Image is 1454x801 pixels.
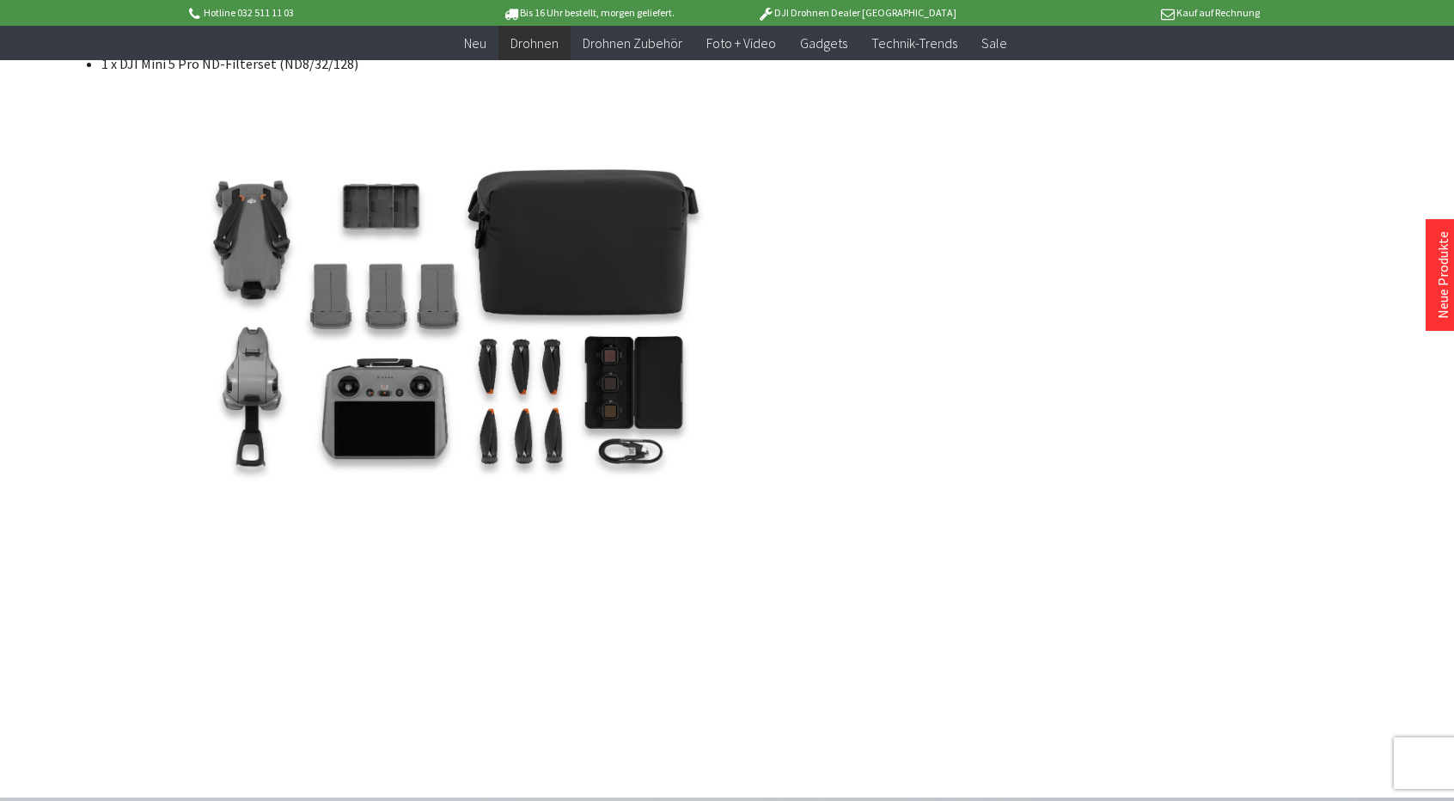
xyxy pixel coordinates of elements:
p: DJI Drohnen Dealer [GEOGRAPHIC_DATA] [723,3,991,23]
span: Drohnen Zubehör [583,34,682,52]
a: Sale [969,26,1019,61]
img: DJI-Mini-5-Pro-DJI-RC-2-DJI-Mini-5-Pro-Fly-More-Combo-Plus-DJI-RC-2-1 [82,86,830,584]
p: Kauf auf Rechnung [991,3,1259,23]
span: Drohnen [510,34,559,52]
p: Bis 16 Uhr bestellt, morgen geliefert. [454,3,722,23]
span: Neu [464,34,486,52]
a: Drohnen Zubehör [571,26,694,61]
p: Hotline 032 511 11 03 [186,3,454,23]
a: Foto + Video [694,26,788,61]
span: Gadgets [800,34,847,52]
a: Drohnen [498,26,571,61]
li: 1 x DJI Mini 5 Pro ND-Filterset (ND8/32/128) [101,55,816,72]
a: Neu [452,26,498,61]
a: Gadgets [788,26,859,61]
a: Technik-Trends [859,26,969,61]
span: Foto + Video [706,34,776,52]
a: Neue Produkte [1434,231,1451,319]
span: Technik-Trends [871,34,957,52]
span: Sale [981,34,1007,52]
